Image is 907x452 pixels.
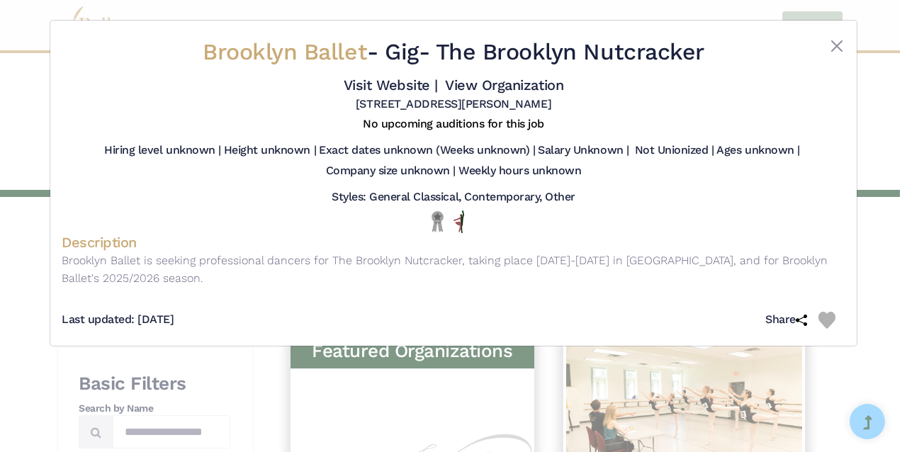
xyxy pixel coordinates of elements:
[332,190,575,205] h5: Styles: General Classical, Contemporary, Other
[458,164,581,179] h5: Weekly hours unknown
[538,143,629,158] h5: Salary Unknown |
[765,312,818,327] h5: Share
[453,210,464,233] img: All
[344,77,438,94] a: Visit Website |
[62,252,845,288] p: Brooklyn Ballet is seeking professional dancers for The Brooklyn Nutcracker, taking place [DATE]-...
[445,77,563,94] a: View Organization
[104,143,220,158] h5: Hiring level unknown |
[385,38,419,65] span: Gig
[319,143,535,158] h5: Exact dates unknown (Weeks unknown) |
[363,117,544,132] h5: No upcoming auditions for this job
[818,312,835,329] img: Heart
[127,38,780,67] h2: - - The Brooklyn Nutcracker
[429,210,446,232] img: Local
[828,38,845,55] button: Close
[224,143,316,158] h5: Height unknown |
[62,312,174,327] h5: Last updated: [DATE]
[203,38,367,65] span: Brooklyn Ballet
[62,233,845,252] h4: Description
[326,164,456,179] h5: Company size unknown |
[635,143,714,158] h5: Not Unionized |
[716,143,799,158] h5: Ages unknown |
[356,97,551,112] h5: [STREET_ADDRESS][PERSON_NAME]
